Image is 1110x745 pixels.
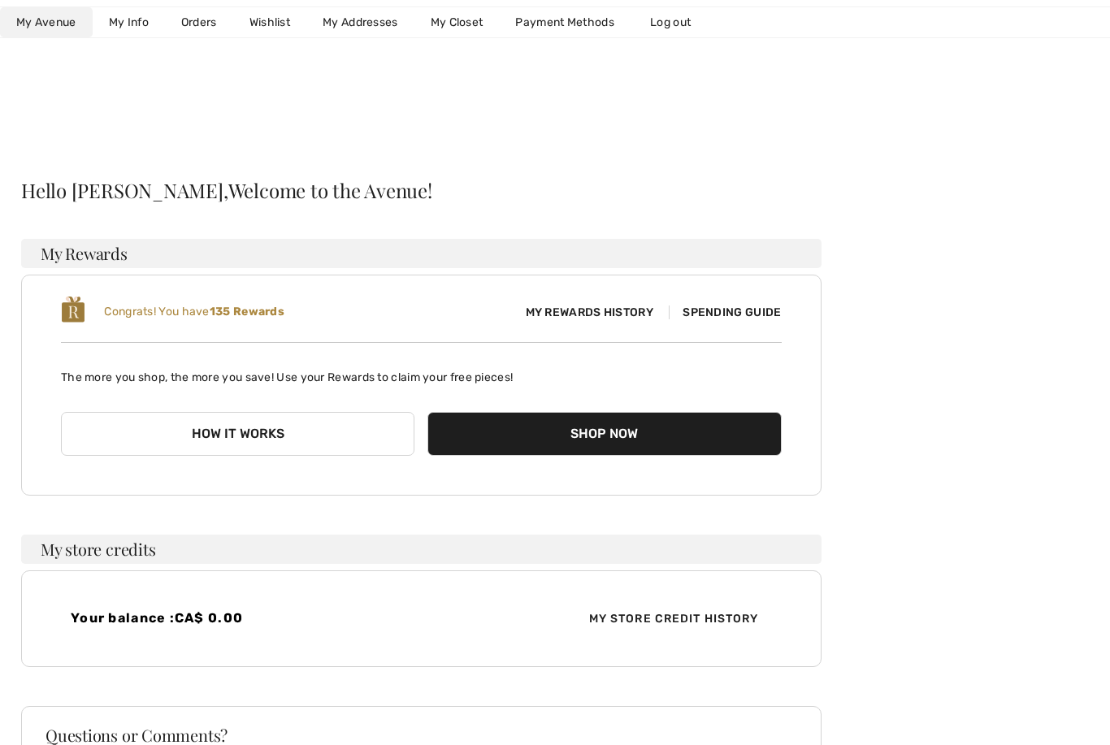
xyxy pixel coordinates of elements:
h3: My store credits [21,535,822,564]
a: Orders [165,7,233,37]
span: Congrats! You have [104,305,284,318]
a: Log out [634,7,723,37]
h3: Questions or Comments? [46,727,797,743]
button: Shop Now [427,412,781,456]
div: Hello [PERSON_NAME], [21,180,822,200]
a: My Addresses [306,7,414,37]
a: Payment Methods [499,7,631,37]
a: My Info [93,7,165,37]
b: 135 Rewards [210,305,284,318]
span: CA$ 0.00 [175,610,243,626]
h3: My Rewards [21,239,822,268]
a: My Closet [414,7,500,37]
span: Spending Guide [669,305,781,319]
p: The more you shop, the more you save! Use your Rewards to claim your free pieces! [61,356,782,386]
a: Wishlist [233,7,306,37]
img: loyalty_logo_r.svg [61,295,85,324]
span: Welcome to the Avenue! [228,180,432,200]
span: My Avenue [16,14,76,31]
h4: Your balance : [71,610,411,626]
span: My Rewards History [513,304,666,321]
span: My Store Credit History [576,610,772,627]
button: How it works [61,412,414,456]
